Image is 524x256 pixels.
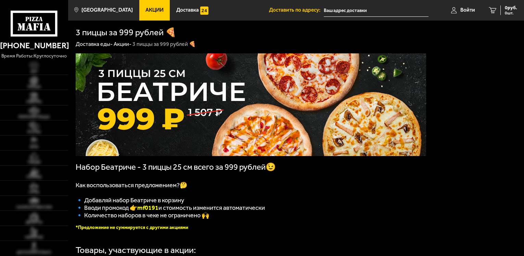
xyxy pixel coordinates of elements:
[460,8,475,13] span: Войти
[76,28,176,37] h1: 3 пиццы за 999 рублей 🍕
[76,225,188,230] font: *Предложение не суммируется с другими акциями
[76,162,276,172] span: Набор Беатриче - 3 пиццы 25 см всего за 999 рублей😉
[145,8,164,13] span: Акции
[76,181,187,189] span: Как воспользоваться предложением?🤔
[324,4,429,17] input: Ваш адрес доставки
[76,212,209,219] span: 🔹 Количество наборов в чеке не ограничено 🙌
[76,204,265,212] span: 🔹 Вводи промокод 👉 и стоимость изменится автоматически
[137,204,158,212] b: mf0191
[76,41,113,47] a: Доставка еды-
[76,196,184,204] span: 🔹 Добавляй набор Беатриче в корзину
[76,53,426,156] img: 1024x1024
[505,5,517,10] span: 0 руб.
[269,8,324,13] span: Доставить по адресу:
[81,8,133,13] span: [GEOGRAPHIC_DATA]
[200,7,208,15] img: 15daf4d41897b9f0e9f617042186c801.svg
[76,246,196,255] div: Товары, участвующие в акции:
[176,8,199,13] span: Доставка
[324,4,429,17] span: Мурманская область, Оленегорск, проспект Ветеранов, 20
[132,41,196,48] div: 3 пиццы за 999 рублей 🍕
[505,11,517,15] span: 0 шт.
[114,41,131,47] a: Акции-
